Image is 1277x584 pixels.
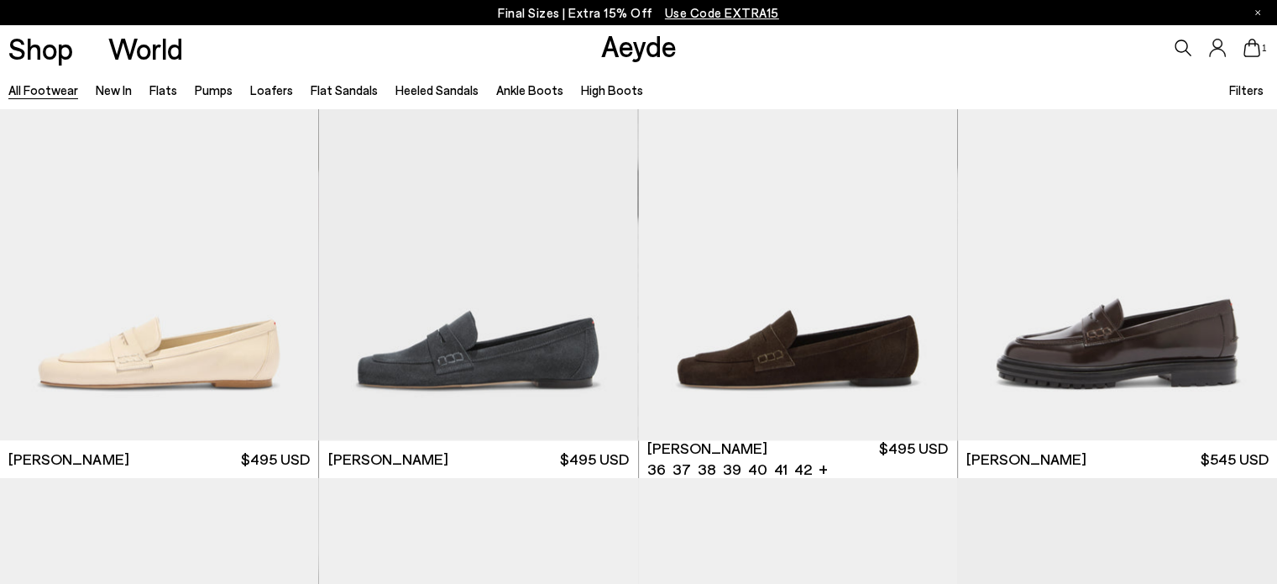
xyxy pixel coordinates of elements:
[311,82,378,97] a: Flat Sandals
[319,440,637,478] a: [PERSON_NAME] $495 USD
[250,82,293,97] a: Loafers
[395,82,479,97] a: Heeled Sandals
[723,459,741,480] li: 39
[581,82,643,97] a: High Boots
[958,39,1277,440] img: Leon Loafers
[748,459,767,480] li: 40
[958,440,1277,478] a: [PERSON_NAME] $545 USD
[957,39,1275,440] div: 2 / 6
[639,39,957,440] div: 1 / 6
[328,449,448,470] span: [PERSON_NAME]
[1260,44,1269,53] span: 1
[319,39,637,440] a: 6 / 6 1 / 6 2 / 6 3 / 6 4 / 6 5 / 6 6 / 6 1 / 6 Next slide Previous slide
[647,438,767,459] span: [PERSON_NAME]
[647,459,807,480] ul: variant
[149,82,177,97] a: Flats
[498,3,779,24] p: Final Sizes | Extra 15% Off
[195,82,233,97] a: Pumps
[639,440,957,478] a: [PERSON_NAME] 36 37 38 39 40 41 42 + $495 USD
[639,39,957,440] a: 6 / 6 1 / 6 2 / 6 3 / 6 4 / 6 5 / 6 6 / 6 1 / 6 Next slide Previous slide
[698,459,716,480] li: 38
[673,459,691,480] li: 37
[8,449,128,470] span: [PERSON_NAME]
[496,82,563,97] a: Ankle Boots
[774,459,788,480] li: 41
[665,5,779,20] span: Navigate to /collections/ss25-final-sizes
[794,459,812,480] li: 42
[647,459,666,480] li: 36
[319,39,637,440] div: 1 / 6
[957,39,1275,440] img: Lana Suede Loafers
[1229,82,1264,97] span: Filters
[966,449,1086,470] span: [PERSON_NAME]
[819,457,828,480] li: +
[879,438,948,480] span: $495 USD
[637,39,955,440] img: Lana Suede Loafers
[601,28,677,63] a: Aeyde
[637,39,955,440] div: 2 / 6
[8,82,78,97] a: All Footwear
[1201,449,1269,470] span: $545 USD
[108,34,183,63] a: World
[1243,39,1260,57] a: 1
[96,82,132,97] a: New In
[8,34,73,63] a: Shop
[560,449,629,470] span: $495 USD
[241,449,310,470] span: $495 USD
[639,39,957,440] img: Lana Suede Loafers
[319,39,637,440] img: Lana Suede Loafers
